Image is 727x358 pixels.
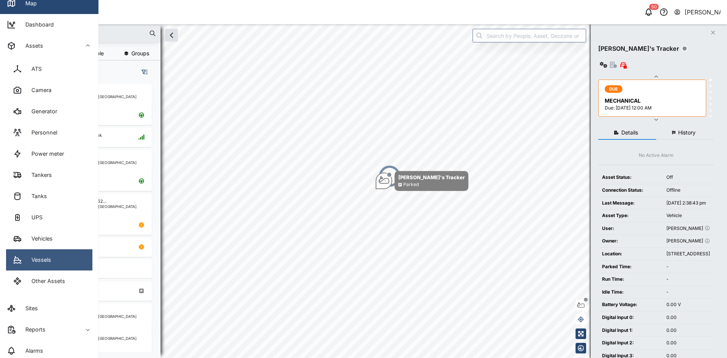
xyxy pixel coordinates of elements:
[666,225,710,232] div: [PERSON_NAME]
[602,225,659,232] div: User:
[605,97,701,105] div: MECHANICAL
[598,44,679,53] div: [PERSON_NAME]'s Tracker
[666,327,710,334] div: 0.00
[649,4,659,10] div: 50
[26,86,51,94] div: Camera
[602,238,659,245] div: Owner:
[685,8,721,17] div: [PERSON_NAME]
[602,187,659,194] div: Connection Status:
[26,192,47,200] div: Tanks
[666,187,710,194] div: Offline
[6,186,92,207] a: Tanks
[6,270,92,292] a: Other Assets
[621,130,638,135] span: Details
[666,238,710,245] div: [PERSON_NAME]
[20,304,38,313] div: Sites
[666,314,710,321] div: 0.00
[602,314,659,321] div: Digital Input 0:
[26,65,42,73] div: ATS
[6,249,92,270] a: Vessels
[602,250,659,258] div: Location:
[26,128,57,137] div: Personnel
[602,339,659,347] div: Digital Input 2:
[26,107,57,116] div: Generator
[6,80,92,101] a: Camera
[602,200,659,207] div: Last Message:
[602,174,659,181] div: Asset Status:
[666,250,710,258] div: [STREET_ADDRESS]
[6,122,92,143] a: Personnel
[376,171,468,191] div: Map marker
[666,174,710,181] div: Off
[666,339,710,347] div: 0.00
[609,86,618,92] span: DUE
[26,150,64,158] div: Power meter
[473,29,586,42] input: Search by People, Asset, Geozone or Place
[602,301,659,308] div: Battery Voltage:
[666,200,710,207] div: [DATE] 2:38:43 pm
[6,101,92,122] a: Generator
[6,207,92,228] a: UPS
[666,276,710,283] div: -
[666,263,710,270] div: -
[6,228,92,249] a: Vehicles
[24,24,727,358] canvas: Map
[666,289,710,296] div: -
[678,130,696,135] span: History
[26,171,52,179] div: Tankers
[131,51,149,56] span: Groups
[666,212,710,219] div: Vehicle
[378,165,401,188] div: Map marker
[20,42,43,50] div: Assets
[602,212,659,219] div: Asset Type:
[20,325,45,334] div: Reports
[605,105,701,112] div: Due: [DATE] 12:00 AM
[602,289,659,296] div: Idle Time:
[639,152,674,159] div: No Active Alarm
[26,277,65,285] div: Other Assets
[6,164,92,186] a: Tankers
[26,213,42,222] div: UPS
[26,234,53,243] div: Vehicles
[403,181,419,188] div: Parked
[602,263,659,270] div: Parked Time:
[6,58,92,80] a: ATS
[602,327,659,334] div: Digital Input 1:
[602,276,659,283] div: Run Time:
[20,20,54,29] div: Dashboard
[26,256,51,264] div: Vessels
[674,7,721,17] button: [PERSON_NAME]
[6,143,92,164] a: Power meter
[666,301,710,308] div: 0.00 V
[398,174,465,181] div: [PERSON_NAME]'s Tracker
[20,347,43,355] div: Alarms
